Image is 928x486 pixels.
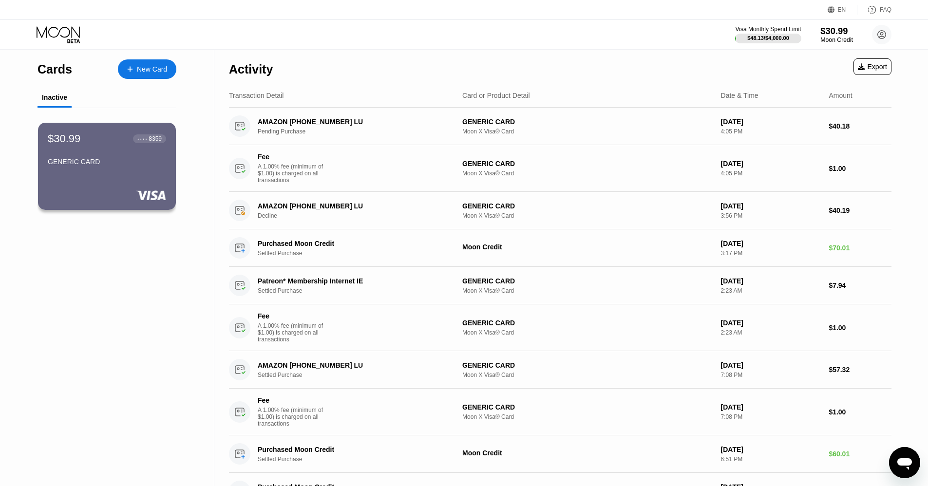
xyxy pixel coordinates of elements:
[258,240,447,247] div: Purchased Moon Credit
[462,118,713,126] div: GENERIC CARD
[820,26,853,43] div: $30.99Moon Credit
[258,407,331,427] div: A 1.00% fee (minimum of $1.00) is charged on all transactions
[721,160,821,168] div: [DATE]
[229,229,891,267] div: Purchased Moon CreditSettled PurchaseMoon Credit[DATE]3:17 PM$70.01
[462,243,713,251] div: Moon Credit
[258,287,461,294] div: Settled Purchase
[229,304,891,351] div: FeeA 1.00% fee (minimum of $1.00) is charged on all transactionsGENERIC CARDMoon X Visa® Card[DAT...
[462,413,713,420] div: Moon X Visa® Card
[462,329,713,336] div: Moon X Visa® Card
[735,26,801,33] div: Visa Monthly Spend Limit
[721,277,821,285] div: [DATE]
[258,202,447,210] div: AMAZON [PHONE_NUMBER] LU
[229,389,891,435] div: FeeA 1.00% fee (minimum of $1.00) is charged on all transactionsGENERIC CARDMoon X Visa® Card[DAT...
[462,361,713,369] div: GENERIC CARD
[38,123,176,210] div: $30.99● ● ● ●8359GENERIC CARD
[462,212,713,219] div: Moon X Visa® Card
[829,206,891,214] div: $40.19
[721,92,758,99] div: Date & Time
[229,145,891,192] div: FeeA 1.00% fee (minimum of $1.00) is charged on all transactionsGENERIC CARDMoon X Visa® Card[DAT...
[820,26,853,36] div: $30.99
[858,63,887,71] div: Export
[462,277,713,285] div: GENERIC CARD
[829,324,891,332] div: $1.00
[258,312,326,320] div: Fee
[721,413,821,420] div: 7:08 PM
[258,277,447,285] div: Patreon* Membership Internet IE
[229,435,891,473] div: Purchased Moon CreditSettled PurchaseMoon Credit[DATE]6:51 PM$60.01
[721,240,821,247] div: [DATE]
[829,281,891,289] div: $7.94
[258,446,447,453] div: Purchased Moon Credit
[735,26,801,43] div: Visa Monthly Spend Limit$48.13/$4,000.00
[462,92,530,99] div: Card or Product Detail
[462,287,713,294] div: Moon X Visa® Card
[820,37,853,43] div: Moon Credit
[721,212,821,219] div: 3:56 PM
[721,403,821,411] div: [DATE]
[462,403,713,411] div: GENERIC CARD
[721,128,821,135] div: 4:05 PM
[258,456,461,463] div: Settled Purchase
[48,158,166,166] div: GENERIC CARD
[853,58,891,75] div: Export
[229,351,891,389] div: AMAZON [PHONE_NUMBER] LUSettled PurchaseGENERIC CARDMoon X Visa® Card[DATE]7:08 PM$57.32
[137,137,147,140] div: ● ● ● ●
[838,6,846,13] div: EN
[462,160,713,168] div: GENERIC CARD
[721,329,821,336] div: 2:23 AM
[829,366,891,374] div: $57.32
[889,447,920,478] iframe: Button to launch messaging window
[462,449,713,457] div: Moon Credit
[118,59,176,79] div: New Card
[258,163,331,184] div: A 1.00% fee (minimum of $1.00) is charged on all transactions
[42,93,67,101] div: Inactive
[857,5,891,15] div: FAQ
[258,250,461,257] div: Settled Purchase
[258,128,461,135] div: Pending Purchase
[829,244,891,252] div: $70.01
[229,192,891,229] div: AMAZON [PHONE_NUMBER] LUDeclineGENERIC CARDMoon X Visa® Card[DATE]3:56 PM$40.19
[229,62,273,76] div: Activity
[258,212,461,219] div: Decline
[880,6,891,13] div: FAQ
[721,170,821,177] div: 4:05 PM
[721,456,821,463] div: 6:51 PM
[149,135,162,142] div: 8359
[721,446,821,453] div: [DATE]
[829,165,891,172] div: $1.00
[258,153,326,161] div: Fee
[48,132,80,145] div: $30.99
[229,267,891,304] div: Patreon* Membership Internet IESettled PurchaseGENERIC CARDMoon X Visa® Card[DATE]2:23 AM$7.94
[38,62,72,76] div: Cards
[462,319,713,327] div: GENERIC CARD
[258,361,447,369] div: AMAZON [PHONE_NUMBER] LU
[721,202,821,210] div: [DATE]
[258,118,447,126] div: AMAZON [PHONE_NUMBER] LU
[829,408,891,416] div: $1.00
[462,128,713,135] div: Moon X Visa® Card
[721,118,821,126] div: [DATE]
[462,372,713,378] div: Moon X Visa® Card
[721,287,821,294] div: 2:23 AM
[462,202,713,210] div: GENERIC CARD
[828,5,857,15] div: EN
[258,372,461,378] div: Settled Purchase
[747,35,789,41] div: $48.13 / $4,000.00
[258,396,326,404] div: Fee
[229,92,284,99] div: Transaction Detail
[229,108,891,145] div: AMAZON [PHONE_NUMBER] LUPending PurchaseGENERIC CARDMoon X Visa® Card[DATE]4:05 PM$40.18
[721,250,821,257] div: 3:17 PM
[462,170,713,177] div: Moon X Visa® Card
[829,450,891,458] div: $60.01
[721,361,821,369] div: [DATE]
[829,92,852,99] div: Amount
[829,122,891,130] div: $40.18
[721,319,821,327] div: [DATE]
[137,65,167,74] div: New Card
[258,322,331,343] div: A 1.00% fee (minimum of $1.00) is charged on all transactions
[721,372,821,378] div: 7:08 PM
